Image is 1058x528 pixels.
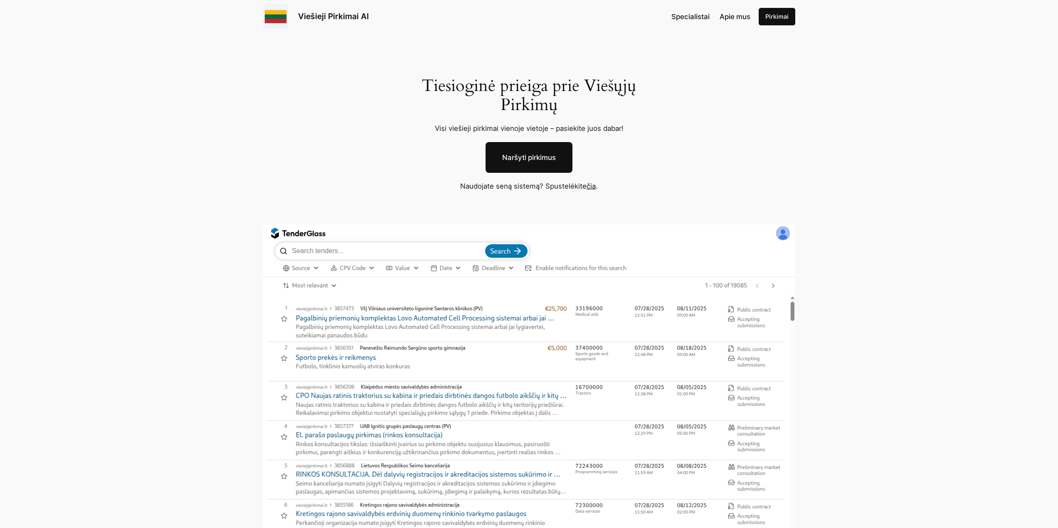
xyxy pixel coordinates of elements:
[671,11,750,22] nav: Navigation
[263,4,288,29] img: Viešieji pirkimai logo
[720,11,750,22] a: Apie mus
[759,8,795,25] a: Pirkimai
[298,11,369,21] a: Viešieji Pirkimai AI
[671,12,710,21] span: Specialistai
[486,142,572,173] a: Naršyti pirkimus
[720,12,750,21] span: Apie mus
[400,181,658,192] p: Naudojate seną sistemą? Spustelėkite .
[412,123,646,134] p: Visi viešieji pirkimai vienoje vietoje – pasiekite juos dabar!
[671,11,710,22] a: Specialistai
[587,182,596,190] a: čia
[412,76,646,115] h1: Tiesioginė prieiga prie Viešųjų Pirkimų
